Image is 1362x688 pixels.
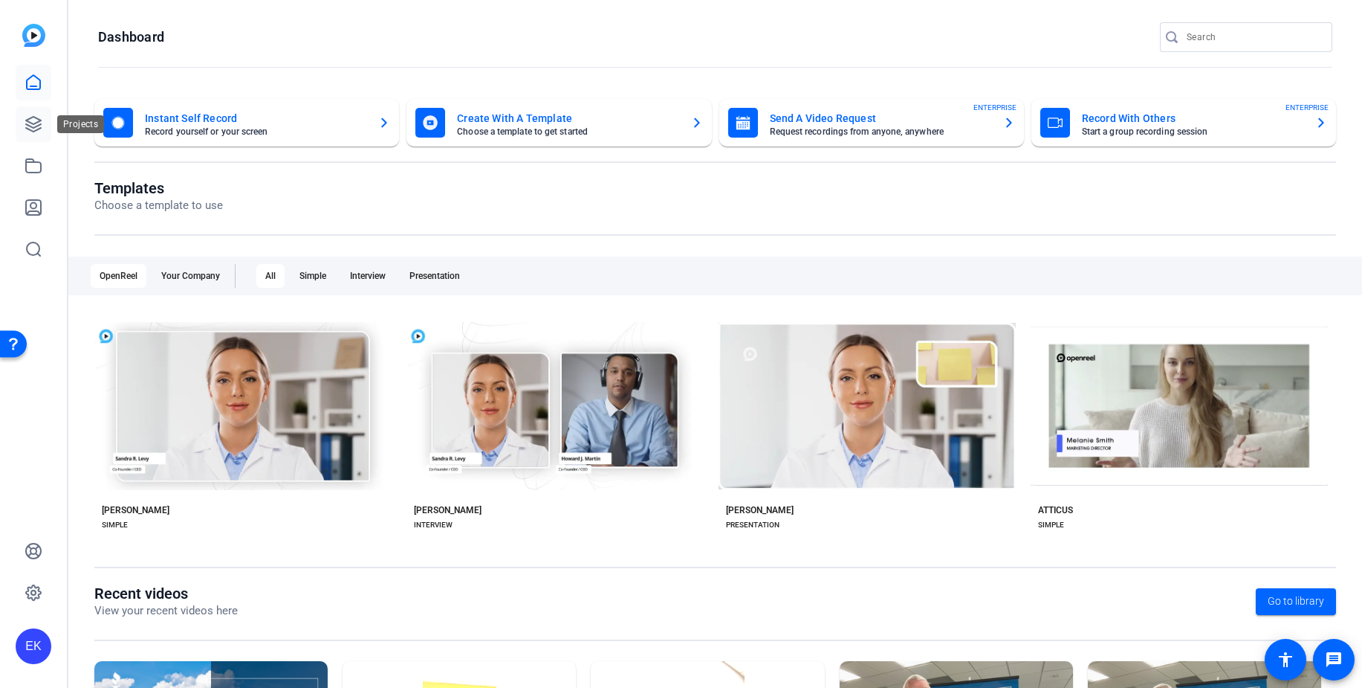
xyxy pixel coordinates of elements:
[98,28,164,46] h1: Dashboard
[1256,588,1336,615] a: Go to library
[94,179,223,197] h1: Templates
[1277,651,1294,669] mat-icon: accessibility
[94,602,238,620] p: View your recent videos here
[414,504,481,516] div: [PERSON_NAME]
[22,24,45,47] img: blue-gradient.svg
[16,628,51,664] div: EK
[1082,109,1303,127] mat-card-title: Record With Others
[57,115,104,133] div: Projects
[1031,99,1336,147] button: Record With OthersStart a group recording sessionENTERPRISE
[145,109,366,127] mat-card-title: Instant Self Record
[291,264,335,288] div: Simple
[341,264,395,288] div: Interview
[1325,651,1343,669] mat-icon: message
[973,102,1016,113] span: ENTERPRISE
[91,264,146,288] div: OpenReel
[406,99,711,147] button: Create With A TemplateChoose a template to get started
[102,504,169,516] div: [PERSON_NAME]
[414,519,453,531] div: INTERVIEW
[256,264,285,288] div: All
[1038,504,1073,516] div: ATTICUS
[94,197,223,214] p: Choose a template to use
[1268,594,1324,609] span: Go to library
[145,127,366,136] mat-card-subtitle: Record yourself or your screen
[726,504,794,516] div: [PERSON_NAME]
[102,519,128,531] div: SIMPLE
[770,127,991,136] mat-card-subtitle: Request recordings from anyone, anywhere
[770,109,991,127] mat-card-title: Send A Video Request
[726,519,779,531] div: PRESENTATION
[401,264,469,288] div: Presentation
[94,585,238,602] h1: Recent videos
[719,99,1024,147] button: Send A Video RequestRequest recordings from anyone, anywhereENTERPRISE
[94,99,399,147] button: Instant Self RecordRecord yourself or your screen
[1038,519,1064,531] div: SIMPLE
[457,109,678,127] mat-card-title: Create With A Template
[1187,28,1320,46] input: Search
[152,264,229,288] div: Your Company
[1285,102,1329,113] span: ENTERPRISE
[457,127,678,136] mat-card-subtitle: Choose a template to get started
[1082,127,1303,136] mat-card-subtitle: Start a group recording session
